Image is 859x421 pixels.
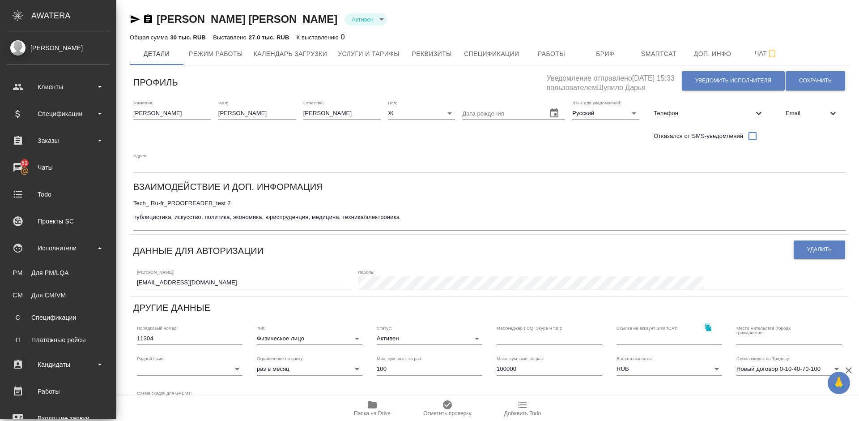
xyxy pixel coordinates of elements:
div: [PERSON_NAME] [7,43,110,53]
span: Телефон [654,109,753,118]
div: AWATERA [31,7,116,25]
div: RUB [617,363,722,375]
button: Активен [349,16,376,23]
div: Заказы [7,134,110,147]
button: Сохранить [786,71,845,90]
div: Спецификации [11,313,105,322]
p: К выставлению [297,34,341,41]
button: Скопировать ссылку [699,318,717,337]
span: Доп. инфо [691,48,734,60]
span: Добавить Todo [504,410,541,417]
span: Чат [745,48,788,59]
span: Режим работы [189,48,243,60]
a: [PERSON_NAME] [PERSON_NAME] [157,13,337,25]
span: Работы [530,48,573,60]
p: Выставлено [213,34,249,41]
h6: Взаимодействие и доп. информация [133,180,323,194]
label: Мин. сум. вып. за раз: [377,357,422,361]
div: Для PM/LQA [11,268,105,277]
label: Мессенджер (ICQ, Skype и т.п.): [497,326,562,330]
span: Спецификации [464,48,519,60]
div: Новый договор 0-10-40-70-100 [736,363,842,375]
span: Отметить проверку [423,410,471,417]
label: Статус: [377,326,392,330]
p: Общая сумма [130,34,170,41]
a: ППлатёжные рейсы [7,331,110,349]
div: Клиенты [7,80,110,94]
button: Добавить Todo [485,396,560,421]
textarea: Tech_ Ru-fr_PROOFREADER_test 2 публицистика, искусство, политика, экономика, юриспруденция, медиц... [133,200,846,228]
div: 0 [297,32,345,43]
a: Todo [2,183,114,206]
h5: Уведомление отправлено [DATE] 15:33 пользователем Шупило Дарья [547,69,681,93]
span: Папка на Drive [354,410,391,417]
span: 51 [16,159,33,168]
div: Email [778,103,846,123]
h6: Профиль [133,75,178,90]
label: Схема скидок по Традосу: [736,357,790,361]
span: Уведомить исполнителя [695,77,771,85]
div: раз в месяц [257,363,362,375]
button: Папка на Drive [335,396,410,421]
label: Схема скидок для GPEMT: [137,391,192,395]
span: Реквизиты [410,48,453,60]
a: ССпецификации [7,309,110,326]
button: 🙏 [828,372,850,394]
label: Валюта выплаты: [617,357,653,361]
label: Имя: [218,100,228,105]
a: Работы [2,380,114,403]
div: Кандидаты [7,358,110,371]
label: Адрес: [133,153,147,158]
button: Скопировать ссылку для ЯМессенджера [130,14,140,25]
label: Место жительства (город), гражданство: [736,326,816,335]
span: Email [786,109,828,118]
label: Фамилия: [133,100,153,105]
label: Язык для уведомлений: [572,100,621,105]
p: 30 тыс. RUB [170,34,206,41]
span: Услуги и тарифы [338,48,400,60]
div: Русский [572,107,639,120]
div: Активен [344,13,387,26]
div: Работы [7,385,110,398]
h6: Другие данные [133,301,210,315]
div: Чаты [7,161,110,174]
label: Пароль: [358,270,374,275]
label: Макс. сум. вып. за раз: [497,357,544,361]
span: Smartcat [638,48,680,60]
div: Проекты SC [7,215,110,228]
a: Проекты SC [2,210,114,232]
span: Сохранить [799,77,832,85]
label: Ссылка на аккаунт SmartCAT: [617,326,678,330]
label: Порядковый номер: [137,326,178,330]
a: PMДля PM/LQA [7,264,110,282]
label: Отчество: [303,100,324,105]
p: 27.0 тыс. RUB [249,34,289,41]
span: Детали [135,48,178,60]
div: Todo [7,188,110,201]
div: Активен [377,332,482,345]
div: Спецификации [7,107,110,120]
button: Удалить [794,241,845,259]
label: [PERSON_NAME]: [137,270,174,275]
span: Календарь загрузки [254,48,327,60]
svg: Подписаться [767,48,778,59]
a: CMДля CM/VM [7,286,110,304]
span: 🙏 [831,374,846,392]
button: Скопировать ссылку [143,14,153,25]
div: Исполнители [7,241,110,255]
span: Удалить [807,246,832,253]
button: Уведомить исполнителя [682,71,785,90]
div: Телефон [646,103,771,123]
label: Ограничение по сроку: [257,357,304,361]
a: 51Чаты [2,156,114,179]
label: Тип: [257,326,265,330]
div: Физическое лицо [257,332,362,345]
div: Ж [388,107,455,120]
span: Отказался от SMS-уведомлений [654,132,743,141]
div: Платёжные рейсы [11,335,105,344]
label: Родной язык: [137,357,164,361]
label: Пол: [388,100,397,105]
span: Бриф [584,48,627,60]
h6: Данные для авторизации [133,244,264,258]
button: Отметить проверку [410,396,485,421]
